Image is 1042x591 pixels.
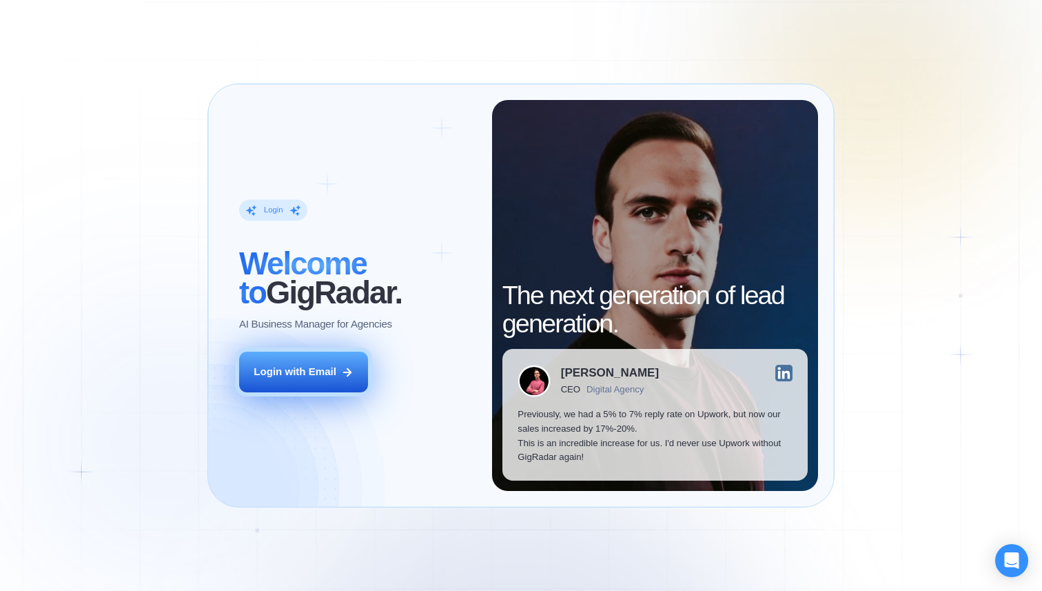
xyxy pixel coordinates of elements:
[254,365,336,379] div: Login with Email
[239,352,368,392] button: Login with Email
[561,367,659,379] div: [PERSON_NAME]
[264,205,283,215] div: Login
[239,317,392,332] p: AI Business Manager for Agencies
[586,384,644,394] div: Digital Agency
[995,544,1028,577] div: Open Intercom Messenger
[239,246,367,310] span: Welcome to
[502,281,808,339] h2: The next generation of lead generation.
[518,408,792,465] p: Previously, we had a 5% to 7% reply rate on Upwork, but now our sales increased by 17%-20%. This ...
[239,250,476,307] h2: ‍ GigRadar.
[561,384,580,394] div: CEO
